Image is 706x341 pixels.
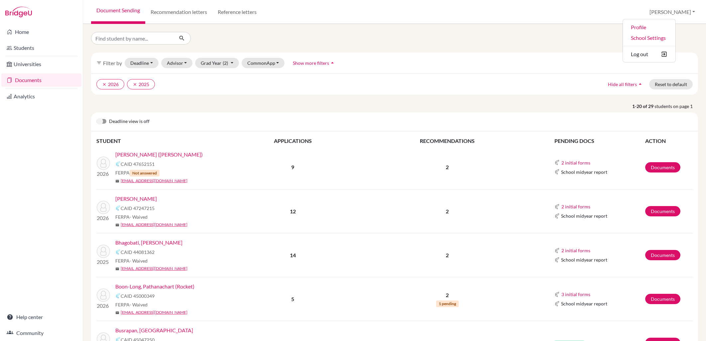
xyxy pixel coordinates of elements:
button: Show more filtersarrow_drop_up [287,58,341,68]
img: Bhagobati, Henry [97,245,110,258]
input: Find student by name... [91,32,174,45]
img: Common App logo [554,292,560,297]
span: FERPA [115,257,148,264]
span: mail [115,179,119,183]
span: CAID 47652151 [121,161,155,168]
img: Baljee, Aryaveer [97,201,110,214]
span: Not answered [130,170,160,176]
button: clear2025 [127,79,155,89]
img: Common App logo [554,204,560,209]
span: CAID 44081362 [121,249,155,256]
span: School midyear report [561,169,607,175]
span: mail [115,267,119,271]
button: 2 initial forms [561,247,591,254]
i: arrow_drop_up [329,59,336,66]
button: clear2026 [96,79,124,89]
a: [EMAIL_ADDRESS][DOMAIN_NAME] [121,309,187,315]
img: Bridge-U [5,7,32,17]
b: 14 [290,252,296,258]
span: PENDING DOCS [554,138,594,144]
a: Boon-Long, Pathanachart (Rocket) [115,283,194,290]
img: Common App logo [554,301,560,306]
span: FERPA [115,169,160,176]
i: clear [133,82,137,87]
p: 2 [356,291,538,299]
span: Show more filters [293,60,329,66]
b: 9 [291,164,294,170]
button: 2 initial forms [561,203,591,210]
span: FERPA [115,213,148,220]
span: CAID 45000349 [121,292,155,299]
img: Common App logo [115,161,121,167]
i: clear [102,82,107,87]
button: 2 initial forms [561,159,591,167]
p: 2 [356,207,538,215]
a: [PERSON_NAME] ([PERSON_NAME]) [115,151,203,159]
p: 2025 [97,258,110,266]
button: Log out [623,49,675,59]
span: students on page 1 [654,103,698,110]
span: mail [115,223,119,227]
span: School midyear report [561,212,607,219]
img: Common App logo [554,169,560,174]
img: Common App logo [115,293,121,298]
button: Grad Year(2) [195,58,239,68]
button: Reset to default [649,79,693,89]
span: - Waived [130,258,148,264]
img: Boon-Long, Pathanachart (Rocket) [97,288,110,302]
img: Common App logo [554,213,560,219]
button: Deadline [125,58,159,68]
a: [EMAIL_ADDRESS][DOMAIN_NAME] [121,266,187,272]
i: filter_list [96,60,102,65]
i: arrow_drop_up [637,81,644,87]
a: Home [1,25,81,39]
th: ACTION [645,137,693,145]
p: 2026 [97,170,110,178]
a: [EMAIL_ADDRESS][DOMAIN_NAME] [121,178,187,184]
span: - Waived [130,302,148,307]
span: APPLICATIONS [274,138,312,144]
a: Profile [623,22,675,33]
b: 5 [291,296,294,302]
a: [PERSON_NAME] [115,195,157,203]
a: Bhagobati, [PERSON_NAME] [115,239,182,247]
a: Analytics [1,90,81,103]
button: Hide all filtersarrow_drop_up [602,79,649,89]
a: Universities [1,57,81,71]
a: Students [1,41,81,55]
span: 1 pending [436,300,459,307]
span: Filter by [103,60,122,66]
a: Community [1,326,81,340]
p: 2026 [97,214,110,222]
a: Documents [1,73,81,87]
span: School midyear report [561,256,607,263]
ul: [PERSON_NAME] [623,19,676,62]
span: Deadline view is off [109,118,150,126]
th: STUDENT [96,137,229,145]
span: RECOMMENDATIONS [420,138,475,144]
button: CommonApp [242,58,285,68]
span: School midyear report [561,300,607,307]
span: mail [115,311,119,315]
a: [EMAIL_ADDRESS][DOMAIN_NAME] [121,222,187,228]
img: Arnold, Maximillian (Max) [97,157,110,170]
strong: 1-20 of 29 [632,103,654,110]
button: [PERSON_NAME] [647,6,698,18]
span: (2) [223,60,228,66]
span: CAID 47247215 [121,205,155,212]
a: Documents [645,206,680,216]
a: Help center [1,310,81,324]
button: Advisor [161,58,193,68]
a: Documents [645,162,680,172]
b: 12 [290,208,296,214]
span: FERPA [115,301,148,308]
a: School Settings [623,33,675,43]
span: Hide all filters [608,81,637,87]
p: 2 [356,251,538,259]
img: Common App logo [554,248,560,253]
img: Common App logo [115,205,121,211]
button: 3 initial forms [561,290,591,298]
img: Common App logo [554,160,560,165]
span: - Waived [130,214,148,220]
a: Documents [645,294,680,304]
